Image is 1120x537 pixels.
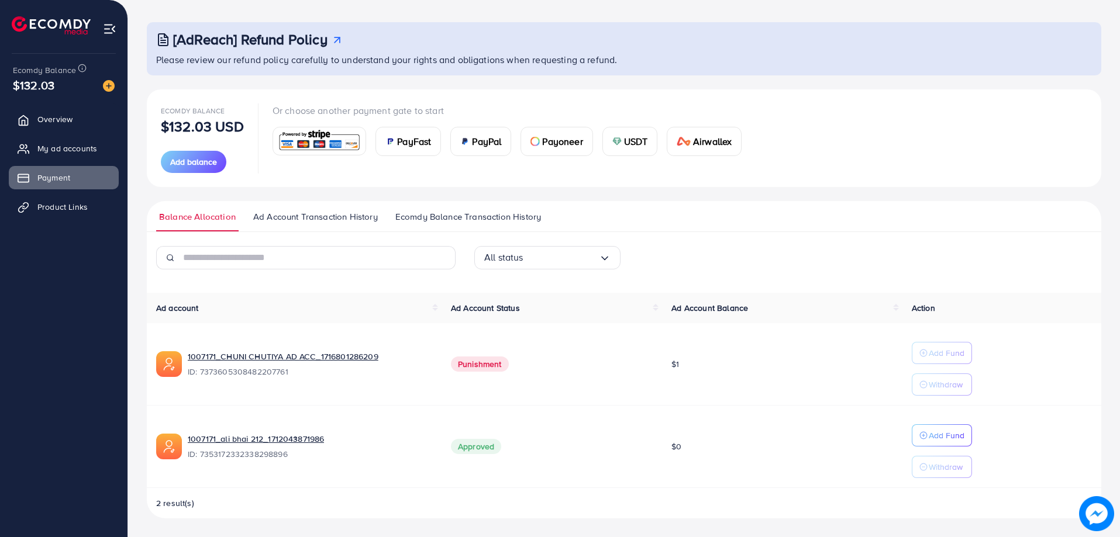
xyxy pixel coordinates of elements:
p: $132.03 USD [161,119,244,133]
a: Product Links [9,195,119,219]
p: Add Fund [929,428,964,442]
span: Action [912,302,935,314]
span: Add balance [170,156,217,168]
span: Payment [37,172,70,183]
span: My ad accounts [37,143,97,154]
span: Ecomdy Balance [13,64,76,76]
button: Add Fund [912,342,972,364]
button: Withdraw [912,373,972,396]
div: <span class='underline'>1007171_CHUNI CHUTIYA AD ACC_1716801286209</span></br>7373605308482207761 [188,351,432,377]
a: My ad accounts [9,137,119,160]
span: ID: 7353172332338298896 [188,448,432,460]
a: cardPayoneer [521,127,592,156]
img: menu [103,22,116,36]
span: Ad account [156,302,199,314]
a: Payment [9,166,119,189]
input: Search for option [523,248,599,266]
a: 1007171_CHUNI CHUTIYA AD ACC_1716801286209 [188,351,378,362]
a: 1007171_ali bhai 212_1712043871986 [188,433,324,445]
img: card [612,137,622,146]
img: logo [12,16,91,34]
a: cardPayPal [450,127,511,156]
p: Withdraw [929,460,963,474]
p: Add Fund [929,346,964,360]
span: ID: 7373605308482207761 [188,366,432,377]
a: cardPayFast [375,127,441,156]
span: $132.03 [13,77,54,93]
span: Overview [37,113,73,125]
span: Ad Account Status [451,302,520,314]
p: Please review our refund policy carefully to understand your rights and obligations when requesti... [156,53,1094,67]
img: image [103,80,115,92]
span: $0 [671,441,681,452]
span: Punishment [451,356,509,372]
span: Payoneer [542,134,583,148]
a: cardAirwallex [667,127,742,156]
span: Ecomdy Balance Transaction History [395,210,541,223]
span: $1 [671,358,679,370]
img: ic-ads-acc.e4c84228.svg [156,434,182,459]
span: PayPal [472,134,501,148]
img: card [460,137,470,146]
span: All status [484,248,523,266]
h3: [AdReach] Refund Policy [173,31,328,48]
a: Overview [9,108,119,131]
button: Withdraw [912,456,972,478]
span: PayFast [397,134,431,148]
span: Airwallex [693,134,732,148]
img: image [1079,496,1114,531]
span: Ad Account Transaction History [253,210,378,223]
a: card [273,127,367,155]
img: card [530,137,540,146]
span: 2 result(s) [156,497,194,509]
p: Withdraw [929,377,963,392]
img: card [277,129,363,154]
span: Balance Allocation [159,210,236,223]
p: Or choose another payment gate to start [273,103,752,117]
img: card [677,137,691,146]
span: USDT [624,134,648,148]
img: card [385,137,395,146]
span: Approved [451,439,501,454]
a: cardUSDT [602,127,658,156]
img: ic-ads-acc.e4c84228.svg [156,351,182,377]
button: Add balance [161,151,226,173]
span: Ecomdy Balance [161,106,225,116]
span: Product Links [37,201,88,213]
div: <span class='underline'>1007171_ali bhai 212_1712043871986</span></br>7353172332338298896 [188,433,432,460]
div: Search for option [474,246,621,269]
button: Add Fund [912,424,972,446]
span: Ad Account Balance [671,302,748,314]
